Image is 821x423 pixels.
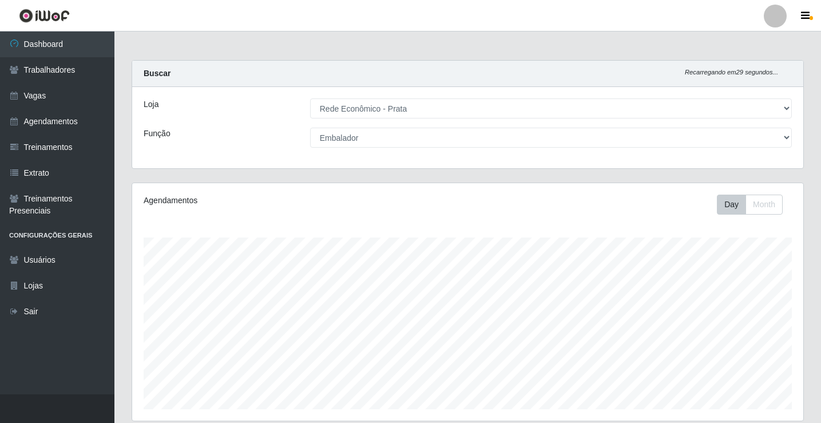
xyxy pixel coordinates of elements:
[144,98,158,110] label: Loja
[19,9,70,23] img: CoreUI Logo
[717,195,783,215] div: First group
[144,69,170,78] strong: Buscar
[685,69,778,76] i: Recarregando em 29 segundos...
[717,195,746,215] button: Day
[144,195,404,207] div: Agendamentos
[745,195,783,215] button: Month
[717,195,792,215] div: Toolbar with button groups
[144,128,170,140] label: Função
